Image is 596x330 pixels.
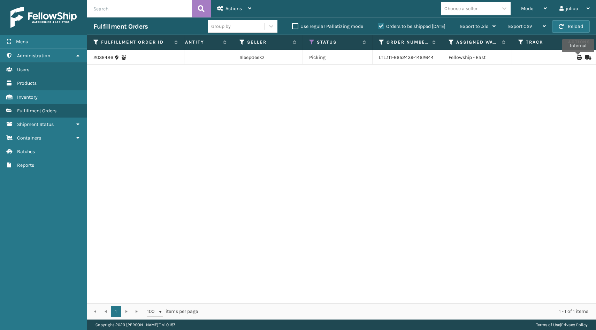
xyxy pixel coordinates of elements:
[552,20,590,33] button: Reload
[536,322,560,327] a: Terms of Use
[10,7,77,28] img: logo
[317,39,359,45] label: Status
[17,94,38,100] span: Inventory
[177,39,220,45] label: Quantity
[17,67,29,73] span: Users
[208,308,588,315] div: 1 - 1 of 1 items
[211,23,231,30] div: Group by
[460,23,488,29] span: Export to .xls
[373,50,442,65] td: LTL.111-6652439-1462644
[147,308,158,315] span: 100
[508,23,532,29] span: Export CSV
[147,306,198,317] span: items per page
[226,6,242,12] span: Actions
[444,5,477,12] div: Choose a seller
[17,121,54,127] span: Shipment Status
[526,39,568,45] label: Tracking Number
[387,39,429,45] label: Order Number
[561,322,588,327] a: Privacy Policy
[577,55,581,60] i: Print BOL
[521,6,533,12] span: Mode
[17,80,37,86] span: Products
[93,54,113,61] a: 2036486
[17,108,56,114] span: Fulfillment Orders
[247,39,289,45] label: Seller
[101,39,171,45] label: Fulfillment Order Id
[16,39,28,45] span: Menu
[17,149,35,155] span: Batches
[17,53,50,59] span: Administration
[17,135,41,141] span: Containers
[456,39,498,45] label: Assigned Warehouse
[546,36,595,48] span: Actions
[163,50,233,65] td: 2
[442,50,512,65] td: Fellowship - East
[93,22,148,31] h3: Fulfillment Orders
[378,23,445,29] label: Orders to be shipped [DATE]
[95,320,175,330] p: Copyright 2023 [PERSON_NAME]™ v 1.0.187
[585,55,589,60] i: Mark as Shipped
[303,50,373,65] td: Picking
[292,23,363,29] label: Use regular Palletizing mode
[111,306,121,317] a: 1
[17,162,34,168] span: Reports
[536,320,588,330] div: |
[233,50,303,65] td: SleepGeekz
